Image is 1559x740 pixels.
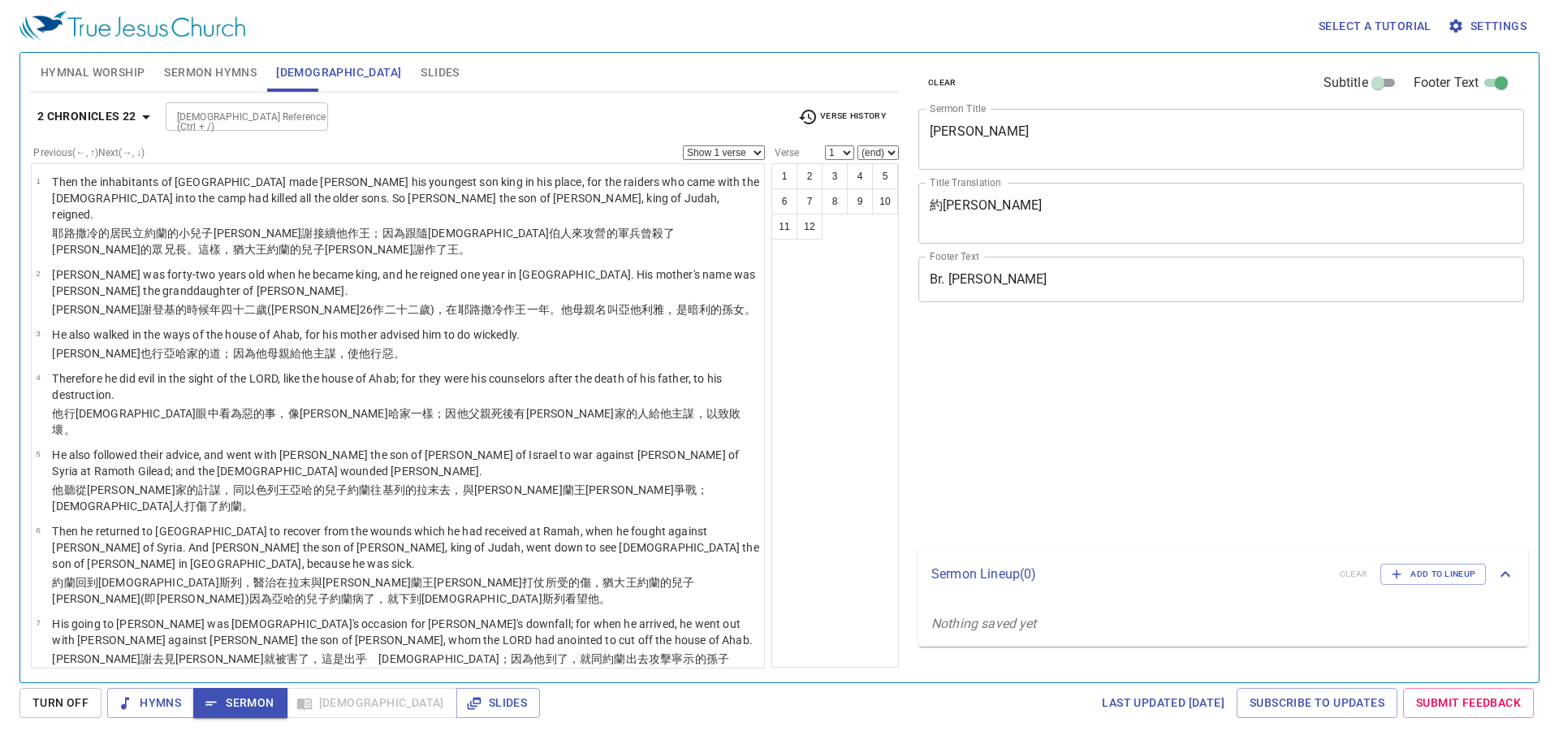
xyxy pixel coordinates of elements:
wh1121: 約蘭 [330,592,611,605]
span: 5 [36,449,40,458]
button: 3 [822,163,848,189]
span: 1 [36,176,40,185]
button: 6 [771,188,797,214]
wh274: 登基 [153,303,757,316]
span: Hymns [120,693,181,713]
p: [PERSON_NAME]也行 [52,345,520,361]
i: Nothing saved yet [931,616,1037,631]
wh5838: (即[PERSON_NAME])因為亞哈 [140,592,611,605]
wh4428: 亞哈 [52,483,708,513]
button: Sermon [193,688,287,718]
wh1121: [PERSON_NAME]謝 [325,243,471,256]
wh256: 的兒子 [295,592,611,605]
button: Slides [456,688,540,718]
wh2026: [PERSON_NAME]的眾兄長 [52,243,470,256]
wh8141: 。他母親 [550,303,757,316]
span: Slides [421,63,459,83]
div: Sermon Lineup(0)clearAdd to Lineup [918,547,1528,601]
button: Settings [1445,11,1533,41]
wh7451: 的事，像[PERSON_NAME]哈 [52,407,741,436]
wh4889: 。 [64,423,76,436]
button: 4 [847,163,873,189]
p: He also walked in the ways of the house of Ahab, for his mother advised him to do wickedly. [52,327,520,343]
span: Subscribe to Updates [1250,693,1384,713]
p: 他聽從[PERSON_NAME]家的計謀 [52,482,759,514]
wh8395: ，這是出乎 [DEMOGRAPHIC_DATA] [52,652,729,682]
wh1980: 亞哈 [164,347,405,360]
wh7561: 。 [394,347,405,360]
b: 2 Chronicles 22 [37,106,136,127]
button: 5 [872,163,898,189]
wh3478: 王 [52,483,708,513]
span: 4 [36,373,40,382]
span: Turn Off [32,693,89,713]
wh3289: ，使他行惡 [336,347,405,360]
wh4427: 一 [527,303,757,316]
span: [DEMOGRAPHIC_DATA] [276,63,401,83]
wh3088: 往 [52,483,708,513]
wh7223: 。這樣，猶大 [187,243,471,256]
span: clear [928,76,957,90]
span: 7 [36,618,40,627]
span: Subtitle [1324,73,1368,93]
wh2470: ，就下到 [375,592,611,605]
p: 他行 [52,405,759,438]
p: His going to [PERSON_NAME] was [DEMOGRAPHIC_DATA]'s occasion for [PERSON_NAME]'s downfall; for wh... [52,616,759,648]
wh4428: 約蘭 [267,243,470,256]
wh1004: 的道 [198,347,405,360]
a: Subscribe to Updates [1237,688,1397,718]
wh5869: 看為惡 [52,407,741,436]
wh6098: ，同以色列 [52,483,708,513]
button: 12 [797,214,823,240]
wh7200: 他。 [588,592,611,605]
button: 10 [872,188,898,214]
p: Then the inhabitants of [GEOGRAPHIC_DATA] made [PERSON_NAME] his youngest son king in his place, ... [52,174,759,223]
wh3389: 作王 [503,303,756,316]
button: Verse History [788,105,896,129]
wh7414: 與[PERSON_NAME]蘭 [52,576,694,605]
span: Footer Text [1414,73,1479,93]
wh3381: [DEMOGRAPHIC_DATA]斯列 [421,592,611,605]
wh6018: 的孫女 [710,303,757,316]
wh4427: 。 [459,243,470,256]
wh3157: ，醫治 [52,576,694,605]
button: 11 [771,214,797,240]
wh3088: 的兒子 [290,243,470,256]
p: [PERSON_NAME] was forty-two years old when he became king, and he reigned one year in [GEOGRAPHIC... [52,266,759,299]
wh8141: ([PERSON_NAME]26作二十二歲)，在耶路撒冷 [267,303,757,316]
wh517: 給他主謀 [290,347,405,360]
button: 8 [822,188,848,214]
wh517: 名叫 [595,303,756,316]
p: 耶路撒冷 [52,225,759,257]
span: 3 [36,329,40,338]
span: 6 [36,526,40,534]
button: Add to Lineup [1380,564,1486,585]
input: Type Bible Reference [171,107,296,126]
iframe: from-child [912,319,1405,541]
span: Last updated [DATE] [1102,693,1224,713]
wh6213: [DEMOGRAPHIC_DATA] [52,407,741,436]
span: Submit Feedback [1416,693,1521,713]
button: 1 [771,163,797,189]
wh8034: 亞他利雅 [619,303,757,316]
textarea: [PERSON_NAME] [930,123,1513,154]
span: Slides [469,693,527,713]
wh8147: 歲 [256,303,757,316]
wh1323: 。 [745,303,756,316]
p: Therefore he did evil in the sight of the LORD, like the house of Ahab; for they were his counsel... [52,370,759,403]
wh6996: 兒子 [52,227,675,256]
wh1870: ；因為他母親 [221,347,404,360]
button: clear [918,73,966,93]
wh3088: 病了 [352,592,611,605]
wh4427: 的時候年四十 [175,303,757,316]
button: Turn Off [19,688,101,718]
button: Select a tutorial [1312,11,1438,41]
wh3427: 立約蘭的小 [52,227,675,256]
label: Verse [771,148,799,158]
wh3157: 看望 [565,592,611,605]
wh256: 家 [187,347,405,360]
wh7495: 在拉末 [52,576,694,605]
wh274: 接續他作王 [52,227,675,256]
wh3141: 。 [242,500,253,513]
label: Previous (←, ↑) Next (→, ↓) [33,148,145,158]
